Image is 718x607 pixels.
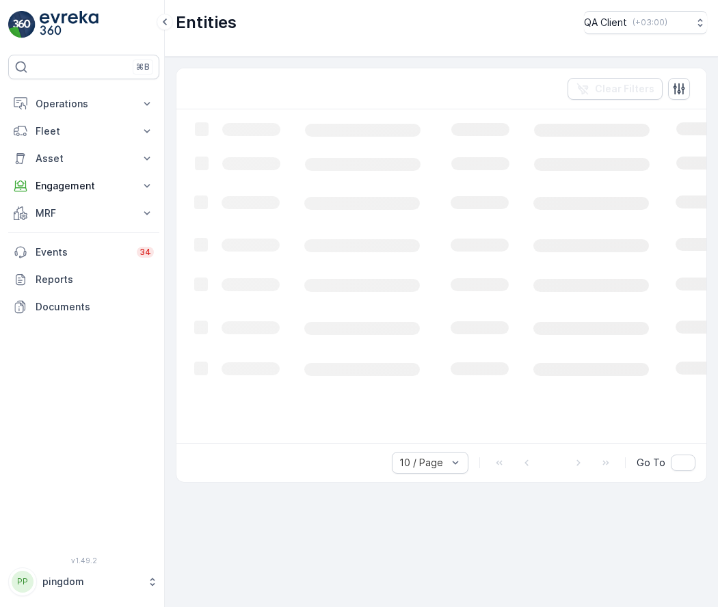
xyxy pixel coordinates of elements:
span: v 1.49.2 [8,556,159,565]
p: MRF [36,206,132,220]
p: ( +03:00 ) [633,17,667,28]
p: 34 [139,247,151,258]
button: Engagement [8,172,159,200]
p: pingdom [42,575,140,589]
a: Reports [8,266,159,293]
p: Entities [176,12,237,33]
p: QA Client [584,16,627,29]
span: Go To [637,456,665,470]
p: Clear Filters [595,82,654,96]
button: Operations [8,90,159,118]
p: Fleet [36,124,132,138]
p: Events [36,245,129,259]
p: Operations [36,97,132,111]
button: Clear Filters [568,78,663,100]
p: ⌘B [136,62,150,72]
a: Events34 [8,239,159,266]
img: logo [8,11,36,38]
button: Asset [8,145,159,172]
div: PP [12,571,34,593]
p: Engagement [36,179,132,193]
button: MRF [8,200,159,227]
button: Fleet [8,118,159,145]
a: Documents [8,293,159,321]
p: Reports [36,273,154,286]
p: Documents [36,300,154,314]
button: PPpingdom [8,567,159,596]
img: logo_light-DOdMpM7g.png [40,11,98,38]
button: QA Client(+03:00) [584,11,707,34]
p: Asset [36,152,132,165]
